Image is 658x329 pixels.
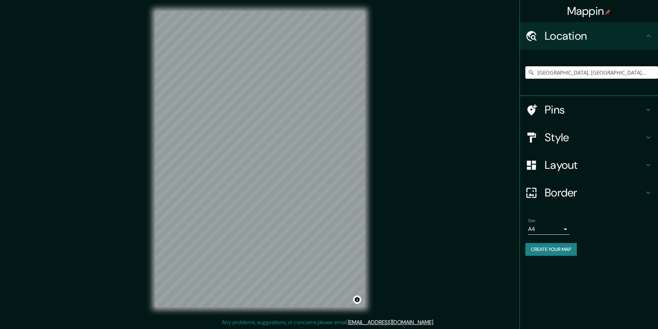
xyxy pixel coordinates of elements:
[520,22,658,50] div: Location
[545,158,644,172] h4: Layout
[545,103,644,117] h4: Pins
[525,243,577,256] button: Create your map
[605,9,611,15] img: pin-icon.png
[222,318,434,327] p: Any problems, suggestions, or concerns please email .
[567,4,611,18] h4: Mappin
[545,186,644,200] h4: Border
[520,124,658,151] div: Style
[525,66,658,79] input: Pick your city or area
[353,296,361,304] button: Toggle attribution
[528,218,535,224] label: Size
[528,224,570,235] div: A4
[434,318,435,327] div: .
[545,29,644,43] h4: Location
[520,96,658,124] div: Pins
[155,11,365,307] canvas: Map
[545,130,644,144] h4: Style
[435,318,437,327] div: .
[520,179,658,206] div: Border
[348,319,433,326] a: [EMAIL_ADDRESS][DOMAIN_NAME]
[520,151,658,179] div: Layout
